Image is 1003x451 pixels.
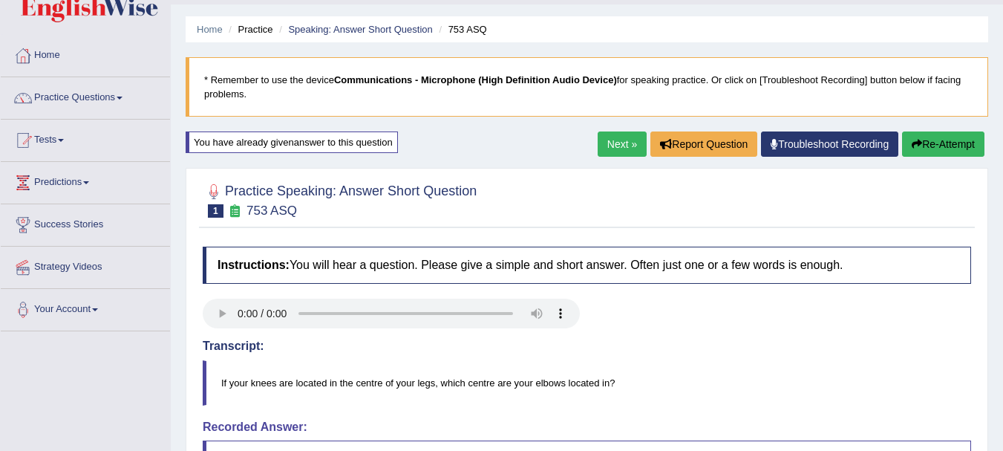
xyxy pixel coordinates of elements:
a: Home [197,24,223,35]
a: Next » [598,132,647,157]
h4: Transcript: [203,340,971,353]
small: 753 ASQ [246,204,297,218]
button: Report Question [650,132,757,157]
a: Your Account [1,289,170,326]
small: Exam occurring question [227,204,243,218]
a: Speaking: Answer Short Question [288,24,432,35]
h4: Recorded Answer: [203,421,971,434]
a: Predictions [1,162,170,199]
blockquote: If your knees are located in the centre of your legs, which centre are your elbows located in? [203,360,971,406]
a: Practice Questions [1,77,170,114]
a: Troubleshoot Recording [761,132,898,157]
b: Instructions: [218,259,290,271]
h2: Practice Speaking: Answer Short Question [203,181,477,218]
a: Success Stories [1,204,170,241]
span: 1 [208,204,223,218]
a: Home [1,35,170,72]
a: Strategy Videos [1,247,170,284]
b: Communications - Microphone (High Definition Audio Device) [334,74,617,85]
button: Re-Attempt [902,132,984,157]
li: 753 ASQ [435,22,486,36]
blockquote: * Remember to use the device for speaking practice. Or click on [Troubleshoot Recording] button b... [186,57,988,117]
h4: You will hear a question. Please give a simple and short answer. Often just one or a few words is... [203,247,971,284]
li: Practice [225,22,272,36]
div: You have already given answer to this question [186,132,398,153]
a: Tests [1,120,170,157]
